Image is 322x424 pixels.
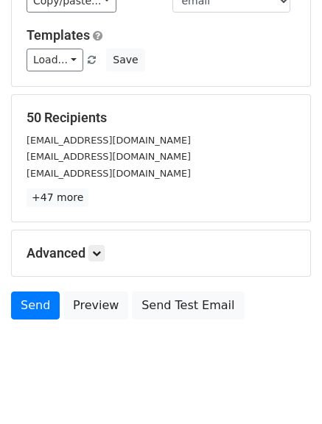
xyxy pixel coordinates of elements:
[27,49,83,71] a: Load...
[63,291,128,319] a: Preview
[27,135,191,146] small: [EMAIL_ADDRESS][DOMAIN_NAME]
[27,188,88,207] a: +47 more
[248,353,322,424] div: Widget Obrolan
[248,353,322,424] iframe: Chat Widget
[11,291,60,319] a: Send
[27,151,191,162] small: [EMAIL_ADDRESS][DOMAIN_NAME]
[27,245,295,261] h5: Advanced
[27,110,295,126] h5: 50 Recipients
[132,291,244,319] a: Send Test Email
[27,168,191,179] small: [EMAIL_ADDRESS][DOMAIN_NAME]
[106,49,144,71] button: Save
[27,27,90,43] a: Templates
